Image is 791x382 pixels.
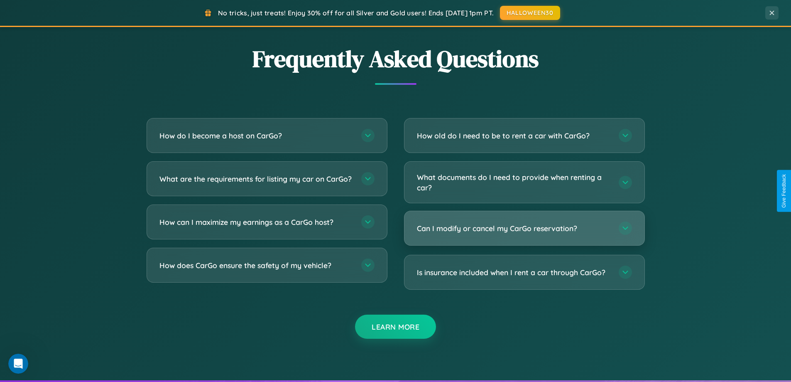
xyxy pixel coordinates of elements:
[500,6,560,20] button: HALLOWEEN30
[417,131,610,141] h3: How old do I need to be to rent a car with CarGo?
[417,172,610,192] h3: What documents do I need to provide when renting a car?
[355,315,436,339] button: Learn More
[159,260,353,271] h3: How does CarGo ensure the safety of my vehicle?
[218,9,494,17] span: No tricks, just treats! Enjoy 30% off for all Silver and Gold users! Ends [DATE] 1pm PT.
[8,354,28,374] iframe: Intercom live chat
[417,267,610,278] h3: Is insurance included when I rent a car through CarGo?
[781,174,787,208] div: Give Feedback
[159,217,353,227] h3: How can I maximize my earnings as a CarGo host?
[417,223,610,234] h3: Can I modify or cancel my CarGo reservation?
[159,174,353,184] h3: What are the requirements for listing my car on CarGo?
[147,43,645,75] h2: Frequently Asked Questions
[159,131,353,141] h3: How do I become a host on CarGo?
